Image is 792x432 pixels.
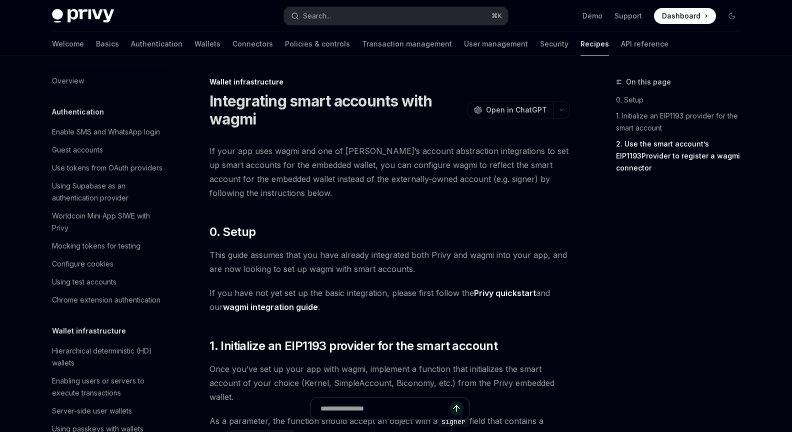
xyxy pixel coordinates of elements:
a: Transaction management [362,32,452,56]
a: 1. Initialize an EIP1193 provider for the smart account [616,108,748,136]
div: Guest accounts [52,144,103,156]
h5: Authentication [52,106,104,118]
a: Configure cookies [44,255,172,273]
a: Privy quickstart [474,288,536,298]
a: Using Supabase as an authentication provider [44,177,172,207]
input: Ask a question... [320,397,449,419]
div: Enable SMS and WhatsApp login [52,126,160,138]
span: If you have not yet set up the basic integration, please first follow the and our . [209,286,570,314]
a: Guest accounts [44,141,172,159]
span: Open in ChatGPT [486,105,547,115]
div: Enabling users or servers to execute transactions [52,375,166,399]
a: Worldcoin Mini App SIWE with Privy [44,207,172,237]
a: 2. Use the smart account’s EIP1193Provider to register a wagmi connector [616,136,748,176]
div: Overview [52,75,84,87]
a: User management [464,32,528,56]
div: Using test accounts [52,276,116,288]
a: Wallets [194,32,220,56]
a: 0. Setup [616,92,748,108]
a: Basics [96,32,119,56]
a: Security [540,32,568,56]
div: Configure cookies [52,258,113,270]
a: Mocking tokens for testing [44,237,172,255]
h1: Integrating smart accounts with wagmi [209,92,463,128]
a: wagmi integration guide [223,302,318,312]
a: Chrome extension authentication [44,291,172,309]
a: Hierarchical deterministic (HD) wallets [44,342,172,372]
button: Send message [449,401,463,415]
div: Search... [303,10,331,22]
div: Hierarchical deterministic (HD) wallets [52,345,166,369]
a: Overview [44,72,172,90]
span: ⌘ K [491,12,502,20]
button: Toggle dark mode [724,8,740,24]
a: Policies & controls [285,32,350,56]
span: Dashboard [662,11,700,21]
button: Open in ChatGPT [467,101,553,118]
a: Support [614,11,642,21]
a: Demo [582,11,602,21]
a: Enable SMS and WhatsApp login [44,123,172,141]
a: API reference [621,32,668,56]
span: 1. Initialize an EIP1193 provider for the smart account [209,338,497,354]
a: Welcome [52,32,84,56]
div: Using Supabase as an authentication provider [52,180,166,204]
div: Server-side user wallets [52,405,132,417]
h5: Wallet infrastructure [52,325,126,337]
img: dark logo [52,9,114,23]
div: Worldcoin Mini App SIWE with Privy [52,210,166,234]
button: Open search [284,7,508,25]
a: Recipes [580,32,609,56]
div: Use tokens from OAuth providers [52,162,162,174]
a: Enabling users or servers to execute transactions [44,372,172,402]
a: Use tokens from OAuth providers [44,159,172,177]
span: Once you’ve set up your app with wagmi, implement a function that initializes the smart account o... [209,362,570,404]
span: 0. Setup [209,224,255,240]
a: Connectors [232,32,273,56]
span: On this page [626,76,671,88]
a: Dashboard [654,8,716,24]
div: Mocking tokens for testing [52,240,140,252]
a: Authentication [131,32,182,56]
a: Using test accounts [44,273,172,291]
div: Chrome extension authentication [52,294,160,306]
div: Wallet infrastructure [209,77,570,87]
span: This guide assumes that you have already integrated both Privy and wagmi into your app, and are n... [209,248,570,276]
a: Server-side user wallets [44,402,172,420]
span: If your app uses wagmi and one of [PERSON_NAME]’s account abstraction integrations to set up smar... [209,144,570,200]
